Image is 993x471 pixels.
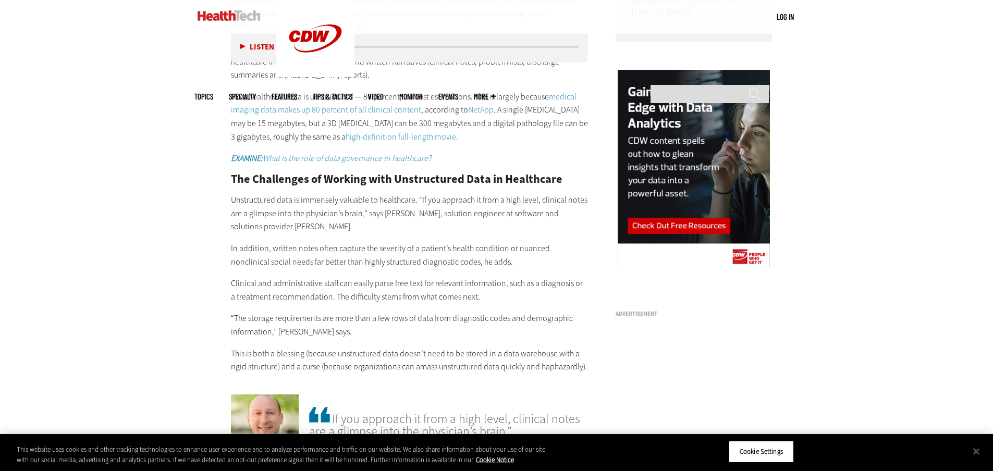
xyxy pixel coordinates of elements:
span: If you approach it from a high level, clinical notes are a glimpse into the physician’s brain.” [309,405,588,438]
a: high-definition full-length movie [346,131,456,142]
div: This website uses cookies and other tracking technologies to enhance user experience and to analy... [17,444,546,465]
h3: Advertisement [616,311,772,317]
a: MonITor [399,93,423,101]
p: “The storage requirements are more than a few rows of data from diagnostic codes and demographic ... [231,312,589,338]
img: Brian Laberge [231,394,299,462]
a: Features [272,93,297,101]
a: Tips & Tactics [313,93,352,101]
p: In addition, written notes often capture the severity of a patient’s health condition or nuanced ... [231,242,589,268]
p: Unstructured data is immensely valuable to healthcare. “If you approach it from a high level, cli... [231,193,589,233]
a: CDW [276,69,354,80]
p: Clinical and administrative staff can easily parse free text for relevant information, such as a ... [231,277,589,303]
p: This is both a blessing (because unstructured data doesn’t need to be stored in a data warehouse ... [231,347,589,374]
div: User menu [777,11,794,22]
iframe: advertisement [616,321,772,452]
span: Specialty [229,93,256,101]
a: More information about your privacy [476,455,514,464]
span: More [474,93,496,101]
a: Log in [777,12,794,21]
a: Events [438,93,458,101]
span: Topics [194,93,213,101]
img: data analytics right rail [618,70,770,269]
em: What is the role of data governance in healthcare? [263,153,431,164]
button: Close [965,440,988,463]
button: Cookie Settings [729,441,794,463]
p: Most healthcare data is unstructured — 80 percent, in most estimations. This is largely because ,... [231,90,589,143]
h2: The Challenges of Working with Unstructured Data in Healthcare [231,173,589,185]
img: Home [198,10,261,21]
em: EXAMINE: [231,153,263,164]
a: EXAMINE:What is the role of data governance in healthcare? [231,153,431,164]
a: Video [368,93,384,101]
